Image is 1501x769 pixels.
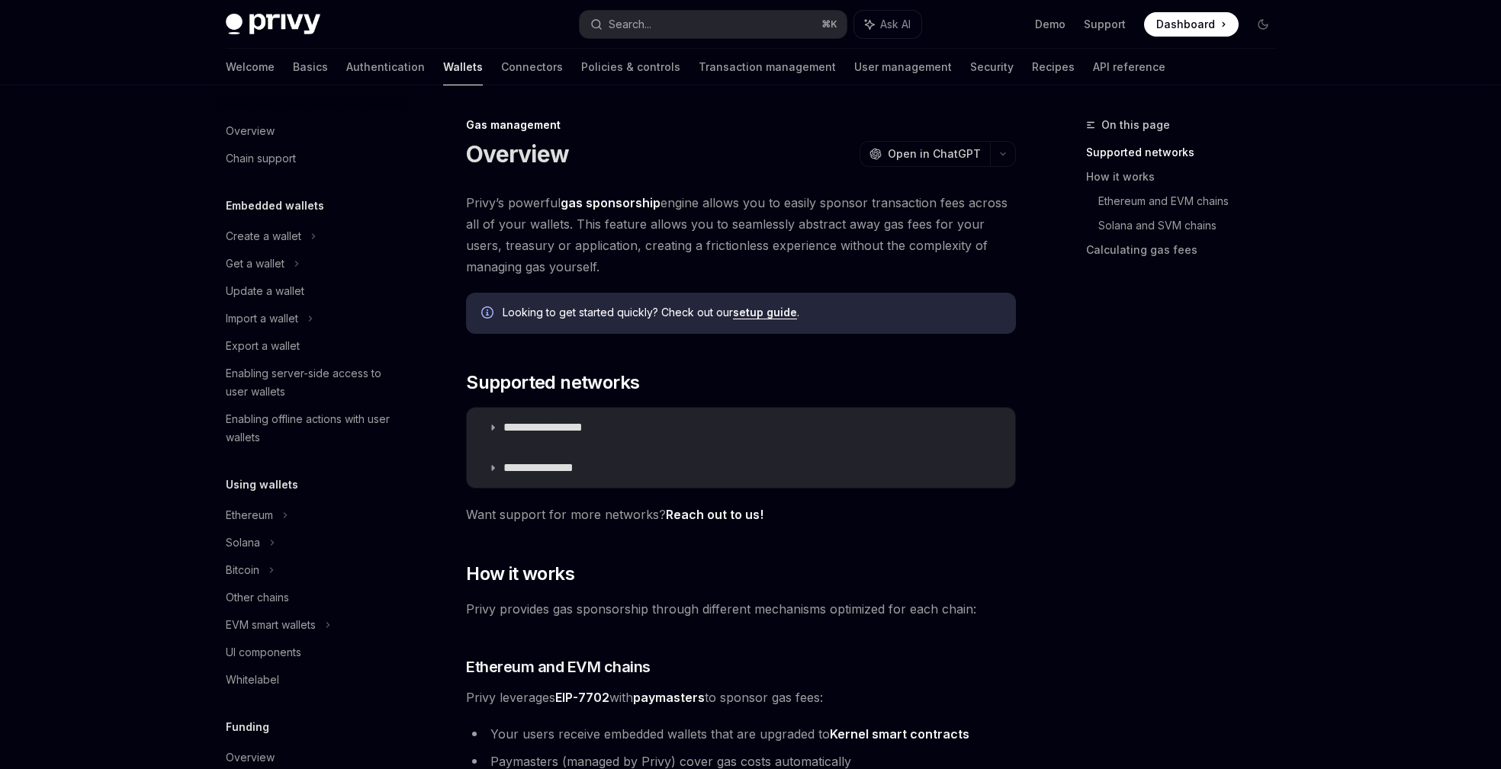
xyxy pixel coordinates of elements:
h5: Funding [226,718,269,736]
button: Search...⌘K [580,11,847,38]
button: Ask AI [854,11,921,38]
div: Search... [609,15,651,34]
a: Transaction management [699,49,836,85]
span: Privy leverages with to sponsor gas fees: [466,687,1016,708]
div: Ethereum [226,506,273,524]
a: Other chains [214,584,409,611]
a: Welcome [226,49,275,85]
a: Calculating gas fees [1086,238,1287,262]
h1: Overview [466,140,569,168]
a: Support [1084,17,1126,32]
span: On this page [1101,116,1170,134]
img: dark logo [226,14,320,35]
h5: Embedded wallets [226,197,324,215]
div: Enabling offline actions with user wallets [226,410,400,447]
li: Your users receive embedded wallets that are upgraded to [466,723,1016,745]
a: Enabling offline actions with user wallets [214,405,409,451]
div: Chain support [226,149,296,168]
a: Reach out to us! [666,507,763,523]
a: Update a wallet [214,277,409,305]
a: Connectors [501,49,563,85]
div: Solana [226,533,260,552]
span: Privy’s powerful engine allows you to easily sponsor transaction fees across all of your wallets.... [466,192,1016,277]
a: API reference [1093,49,1165,85]
span: How it works [466,562,574,586]
a: Authentication [346,49,425,85]
span: Open in ChatGPT [888,146,981,162]
div: Import a wallet [226,309,298,328]
a: Enabling server-side access to user wallets [214,360,409,405]
a: Security [970,49,1014,85]
a: Supported networks [1086,140,1287,165]
span: Supported networks [466,370,639,395]
a: Whitelabel [214,666,409,694]
strong: gas sponsorship [561,195,661,210]
a: Dashboard [1144,12,1239,37]
a: setup guide [733,306,797,319]
button: Open in ChatGPT [860,141,990,167]
div: EVM smart wallets [226,616,316,634]
a: Overview [214,117,409,145]
button: Toggle dark mode [1251,12,1275,37]
a: Chain support [214,145,409,172]
span: Privy provides gas sponsorship through different mechanisms optimized for each chain: [466,598,1016,620]
a: Solana and SVM chains [1098,213,1287,238]
div: Enabling server-side access to user wallets [226,364,400,401]
a: Recipes [1032,49,1075,85]
div: Gas management [466,117,1016,133]
a: Kernel smart contracts [830,726,969,742]
div: Overview [226,748,275,767]
a: EIP-7702 [555,690,609,706]
svg: Info [481,306,497,322]
div: UI components [226,643,301,662]
a: How it works [1086,165,1287,189]
span: ⌘ K [821,18,837,30]
a: Wallets [443,49,483,85]
a: Basics [293,49,328,85]
a: Demo [1035,17,1065,32]
div: Update a wallet [226,282,304,300]
div: Other chains [226,588,289,607]
a: Export a wallet [214,332,409,360]
div: Overview [226,122,275,140]
a: Ethereum and EVM chains [1098,189,1287,213]
strong: paymasters [633,690,705,705]
span: Want support for more networks? [466,504,1016,525]
div: Create a wallet [226,227,301,245]
a: User management [854,49,952,85]
div: Whitelabel [226,671,279,689]
span: Dashboard [1156,17,1215,32]
span: Ask AI [880,17,911,32]
a: UI components [214,639,409,666]
div: Bitcoin [226,561,259,579]
div: Get a wallet [226,255,284,273]
a: Policies & controls [581,49,680,85]
span: Ethereum and EVM chains [466,656,651,678]
span: Looking to get started quickly? Check out our . [503,305,1001,320]
div: Export a wallet [226,337,300,355]
h5: Using wallets [226,476,298,494]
